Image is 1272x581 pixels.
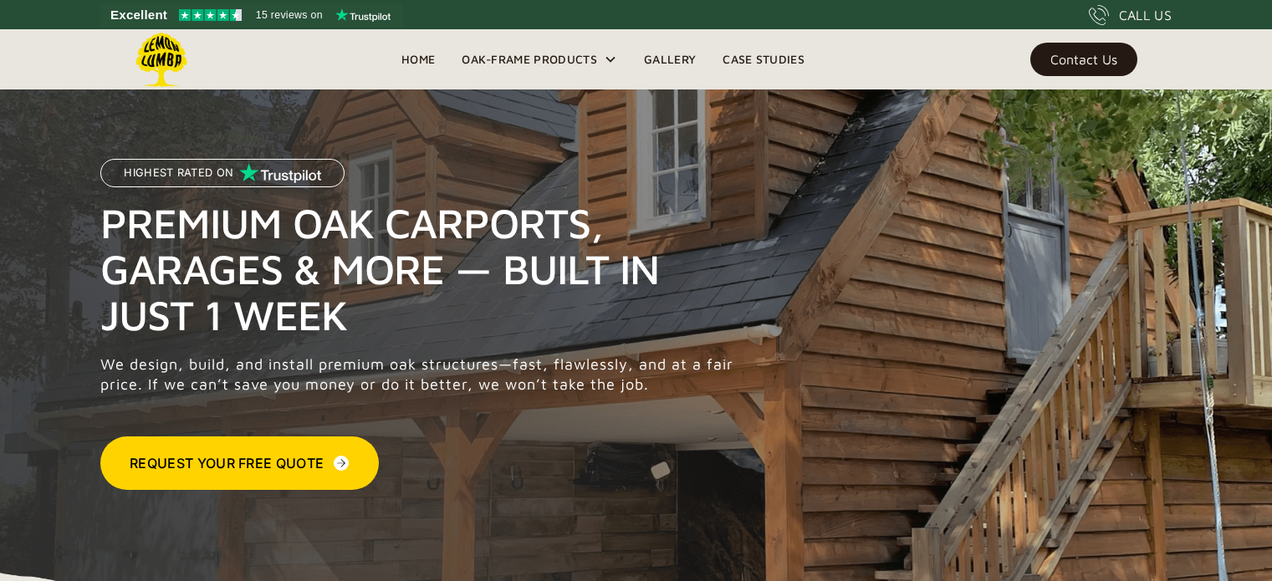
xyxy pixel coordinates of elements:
[462,49,597,69] div: Oak-Frame Products
[448,29,631,89] div: Oak-Frame Products
[124,167,233,179] p: Highest Rated on
[1119,5,1172,25] div: CALL US
[110,5,167,25] span: Excellent
[130,453,324,473] div: Request Your Free Quote
[388,47,448,72] a: Home
[709,47,818,72] a: Case Studies
[1050,54,1117,65] div: Contact Us
[179,9,242,21] img: Trustpilot 4.5 stars
[256,5,323,25] span: 15 reviews on
[100,3,402,27] a: See Lemon Lumba reviews on Trustpilot
[100,200,743,338] h1: Premium Oak Carports, Garages & More — Built in Just 1 Week
[100,354,743,395] p: We design, build, and install premium oak structures—fast, flawlessly, and at a fair price. If we...
[1030,43,1137,76] a: Contact Us
[100,436,379,490] a: Request Your Free Quote
[1089,5,1172,25] a: CALL US
[335,8,391,22] img: Trustpilot logo
[631,47,709,72] a: Gallery
[100,159,345,200] a: Highest Rated on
